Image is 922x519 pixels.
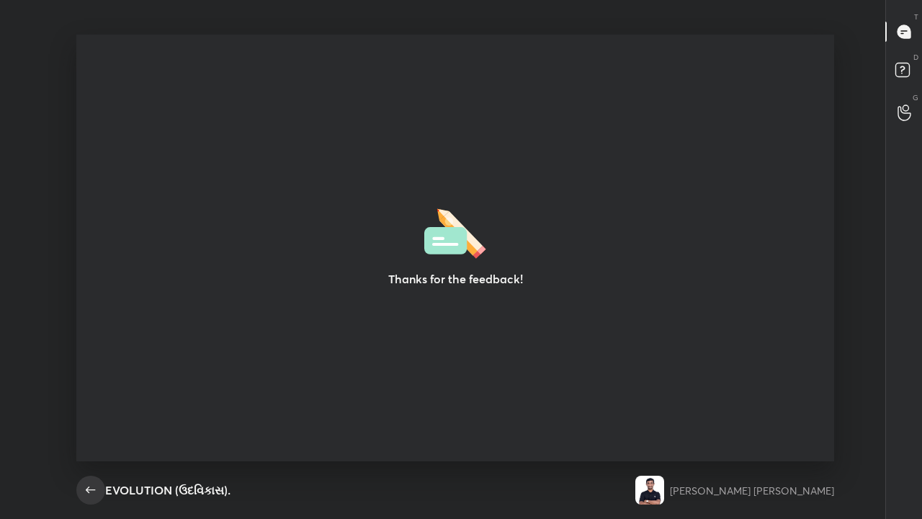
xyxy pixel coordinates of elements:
[635,476,664,505] img: c9bf78d67bb745bc84438c2db92f5989.jpg
[913,92,918,103] p: G
[388,270,523,288] h3: Thanks for the feedback!
[424,204,486,259] img: feedbackThanks.36dea665.svg
[105,482,230,499] div: EVOLUTION (ઉદવિકાસ).
[670,483,834,498] div: [PERSON_NAME] [PERSON_NAME]
[913,52,918,63] p: D
[914,12,918,22] p: T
